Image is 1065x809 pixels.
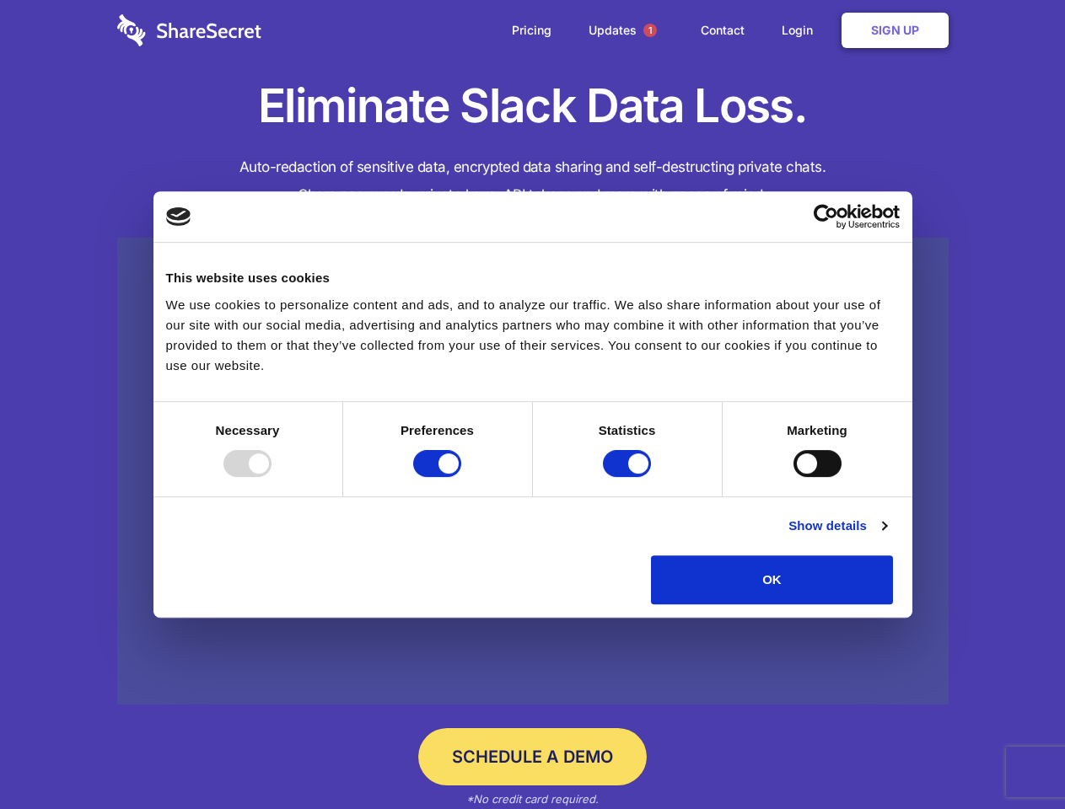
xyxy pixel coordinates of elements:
a: Usercentrics Cookiebot - opens in a new window [752,204,900,229]
strong: Preferences [401,423,474,437]
h4: Auto-redaction of sensitive data, encrypted data sharing and self-destructing private chats. Shar... [117,153,949,209]
img: logo [166,207,191,226]
div: We use cookies to personalize content and ads, and to analyze our traffic. We also share informat... [166,295,900,376]
img: logo-wordmark-white-trans-d4663122ce5f474addd5e946df7df03e33cb6a1c49d2221995e7729f52c070b2.svg [117,14,261,46]
em: *No credit card required. [466,792,599,806]
a: Contact [684,4,761,56]
div: This website uses cookies [166,268,900,288]
a: Login [765,4,838,56]
strong: Necessary [216,423,280,437]
span: 1 [643,24,657,37]
a: Show details [788,516,886,536]
button: OK [651,555,893,604]
a: Sign Up [842,13,949,48]
h1: Eliminate Slack Data Loss. [117,76,949,137]
a: Pricing [495,4,568,56]
strong: Marketing [787,423,847,437]
a: Wistia video thumbnail [117,238,949,705]
a: Schedule a Demo [418,728,647,785]
strong: Statistics [599,423,656,437]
